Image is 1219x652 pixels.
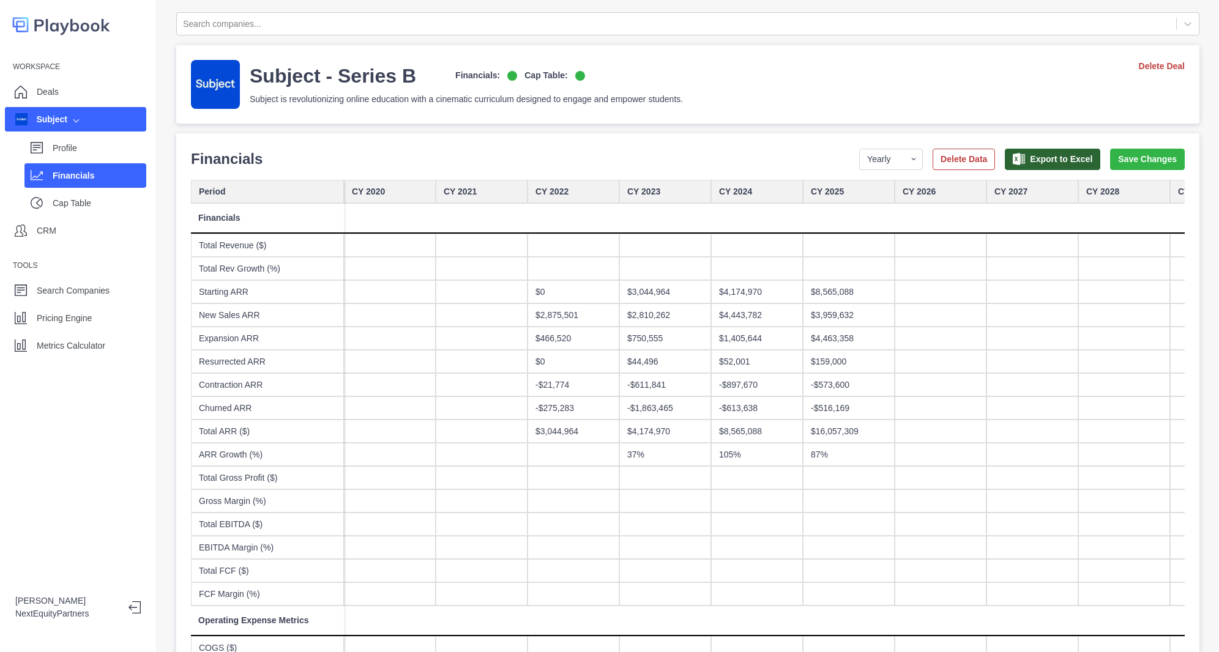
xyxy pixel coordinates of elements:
div: Financials [191,203,344,234]
div: Contraction ARR [191,373,344,396]
p: Financials: [455,69,500,82]
div: $4,463,358 [803,327,895,350]
div: $4,174,970 [711,280,803,303]
div: -$573,600 [803,373,895,396]
p: Metrics Calculator [37,339,105,352]
div: -$21,774 [527,373,619,396]
p: Financials [191,148,263,170]
p: Pricing Engine [37,312,92,325]
div: $3,959,632 [803,303,895,327]
div: $44,496 [619,350,711,373]
img: on-logo [507,71,517,81]
div: CY 2020 [344,180,436,203]
div: Total EBITDA ($) [191,513,344,536]
div: $159,000 [803,350,895,373]
div: Total FCF ($) [191,559,344,582]
div: Expansion ARR [191,327,344,350]
div: $3,044,964 [527,420,619,443]
p: CRM [37,224,56,237]
div: -$275,283 [527,396,619,420]
p: Profile [53,142,146,155]
img: company-logo [191,60,240,109]
div: 87% [803,443,895,466]
div: -$516,169 [803,396,895,420]
div: $16,057,309 [803,420,895,443]
div: $0 [527,350,619,373]
div: -$611,841 [619,373,711,396]
div: $0 [527,280,619,303]
img: on-logo [575,71,585,81]
a: Delete Deal [1139,60,1185,73]
button: Delete Data [933,149,995,170]
p: [PERSON_NAME] [15,595,119,607]
div: Total Gross Profit ($) [191,466,344,489]
div: Total Rev Growth (%) [191,257,344,280]
div: 105% [711,443,803,466]
div: $3,044,964 [619,280,711,303]
div: $466,520 [527,327,619,350]
div: $2,875,501 [527,303,619,327]
div: $52,001 [711,350,803,373]
p: Search Companies [37,284,110,297]
div: CY 2025 [803,180,895,203]
div: $750,555 [619,327,711,350]
div: CY 2028 [1078,180,1170,203]
div: CY 2026 [895,180,986,203]
div: $4,443,782 [711,303,803,327]
div: $8,565,088 [711,420,803,443]
div: CY 2023 [619,180,711,203]
div: $8,565,088 [803,280,895,303]
p: Deals [37,86,59,98]
button: Save Changes [1110,149,1185,170]
p: Cap Table [53,197,146,210]
div: New Sales ARR [191,303,344,327]
p: Financials [53,169,146,182]
div: CY 2027 [986,180,1078,203]
div: Gross Margin (%) [191,489,344,513]
div: CY 2024 [711,180,803,203]
div: CY 2022 [527,180,619,203]
div: Subject [15,113,67,126]
div: Period [191,180,344,203]
div: -$897,670 [711,373,803,396]
div: -$1,863,465 [619,396,711,420]
div: $1,405,644 [711,327,803,350]
div: $2,810,262 [619,303,711,327]
img: logo-colored [12,12,110,37]
div: CY 2021 [436,180,527,203]
p: Subject is revolutionizing online education with a cinematic curriculum designed to engage and em... [250,93,683,106]
div: Churned ARR [191,396,344,420]
div: -$613,638 [711,396,803,420]
div: ARR Growth (%) [191,443,344,466]
div: EBITDA Margin (%) [191,536,344,559]
img: company image [15,113,28,125]
p: Cap Table: [524,69,568,82]
h3: Subject - Series B [250,64,416,88]
p: NextEquityPartners [15,607,119,620]
div: $4,174,970 [619,420,711,443]
div: FCF Margin (%) [191,582,344,606]
div: Resurrected ARR [191,350,344,373]
div: Total ARR ($) [191,420,344,443]
div: Starting ARR [191,280,344,303]
div: Operating Expense Metrics [191,606,344,636]
button: Export to Excel [1005,149,1100,170]
div: Total Revenue ($) [191,234,344,257]
div: 37% [619,443,711,466]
